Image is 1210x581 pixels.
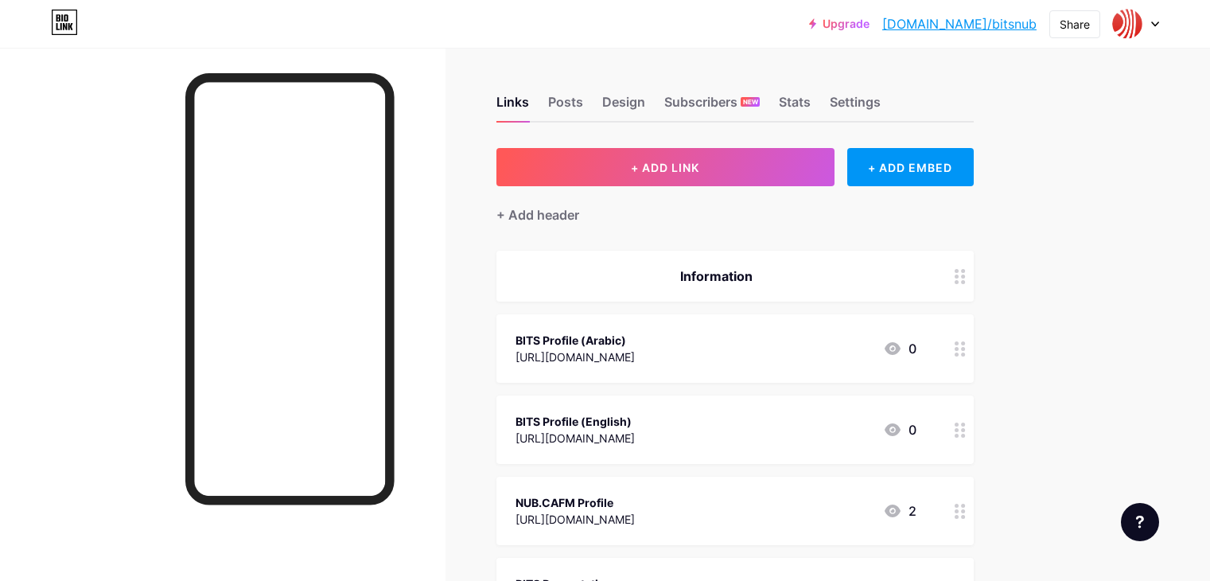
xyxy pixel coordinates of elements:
[664,92,760,121] div: Subscribers
[1112,9,1142,39] img: bitsnub
[882,14,1037,33] a: [DOMAIN_NAME]/bitsnub
[847,148,974,186] div: + ADD EMBED
[496,92,529,121] div: Links
[883,420,916,439] div: 0
[516,349,635,365] div: [URL][DOMAIN_NAME]
[496,205,579,224] div: + Add header
[883,339,916,358] div: 0
[809,18,870,30] a: Upgrade
[516,267,916,286] div: Information
[548,92,583,121] div: Posts
[496,148,835,186] button: + ADD LINK
[516,494,635,511] div: NUB.CAFM Profile
[779,92,811,121] div: Stats
[631,161,699,174] span: + ADD LINK
[516,511,635,528] div: [URL][DOMAIN_NAME]
[883,501,916,521] div: 2
[743,97,758,107] span: NEW
[516,332,635,349] div: BITS Profile (Arabic)
[1060,16,1090,33] div: Share
[516,430,635,446] div: [URL][DOMAIN_NAME]
[830,92,881,121] div: Settings
[516,413,635,430] div: BITS Profile (English)
[602,92,645,121] div: Design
